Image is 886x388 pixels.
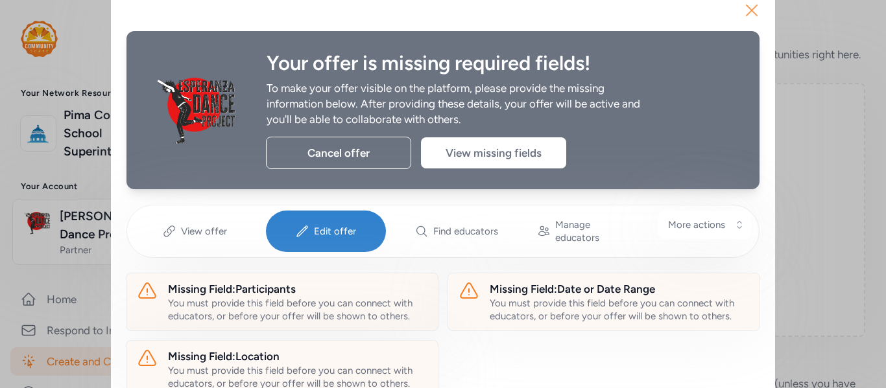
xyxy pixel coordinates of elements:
[168,348,427,364] div: Missing Field: Location
[448,273,760,331] a: Missing Field:Date or Date RangeYou must provide this field before you can connect with educators...
[668,218,725,231] span: More actions
[181,225,227,238] span: View offer
[555,218,637,244] span: Manage educators
[126,273,438,331] a: Missing Field:ParticipantsYou must provide this field before you can connect with educators, or b...
[147,63,241,157] img: Avatar
[658,211,751,239] button: More actions
[421,137,566,168] div: View missing fields
[267,80,640,127] div: To make your offer visible on the platform, please provide the missing information below. After p...
[433,225,498,238] span: Find educators
[168,281,427,297] div: Missing Field: Participants
[490,281,749,297] div: Missing Field: Date or Date Range
[314,225,356,238] span: Edit offer
[267,52,739,75] div: Your offer is missing required fields!
[168,297,427,323] div: You must provide this field before you can connect with educators, or before your offer will be s...
[266,137,411,169] div: Cancel offer
[490,297,749,323] div: You must provide this field before you can connect with educators, or before your offer will be s...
